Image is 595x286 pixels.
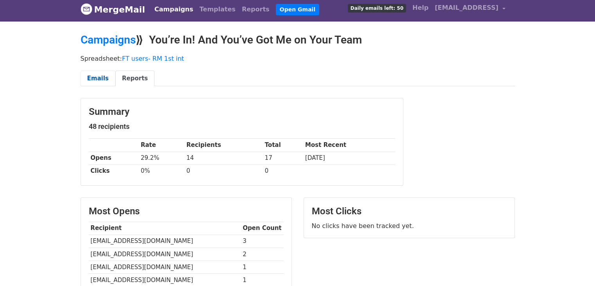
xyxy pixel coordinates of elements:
th: Opens [89,152,139,165]
th: Total [263,139,303,152]
iframe: Chat Widget [556,248,595,286]
a: Campaigns [81,33,136,46]
h5: 48 recipients [89,122,395,131]
a: FT users- RM 1st int [122,55,184,62]
a: MergeMail [81,1,145,18]
a: Open Gmail [276,4,319,15]
td: 3 [241,235,284,248]
th: Clicks [89,165,139,177]
th: Recipient [89,222,241,235]
h2: ⟫ You’re In! And You’ve Got Me on Your Team [81,33,515,47]
td: 29.2% [139,152,185,165]
a: Templates [196,2,239,17]
span: Daily emails left: 50 [348,4,406,13]
td: 2 [241,248,284,261]
a: Reports [239,2,273,17]
td: [EMAIL_ADDRESS][DOMAIN_NAME] [89,248,241,261]
a: Campaigns [151,2,196,17]
td: 0 [185,165,263,177]
th: Recipients [185,139,263,152]
td: 0% [139,165,185,177]
td: 0 [263,165,303,177]
th: Most Recent [303,139,395,152]
td: 17 [263,152,303,165]
a: Reports [115,71,155,87]
td: [EMAIL_ADDRESS][DOMAIN_NAME] [89,261,241,273]
img: MergeMail logo [81,3,92,15]
td: [DATE] [303,152,395,165]
p: No clicks have been tracked yet. [312,222,507,230]
td: [EMAIL_ADDRESS][DOMAIN_NAME] [89,235,241,248]
td: 14 [185,152,263,165]
a: Emails [81,71,115,87]
th: Rate [139,139,185,152]
td: 1 [241,261,284,273]
h3: Most Clicks [312,206,507,217]
h3: Summary [89,106,395,118]
h3: Most Opens [89,206,284,217]
th: Open Count [241,222,284,235]
p: Spreadsheet: [81,54,515,63]
span: [EMAIL_ADDRESS] [435,3,498,13]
